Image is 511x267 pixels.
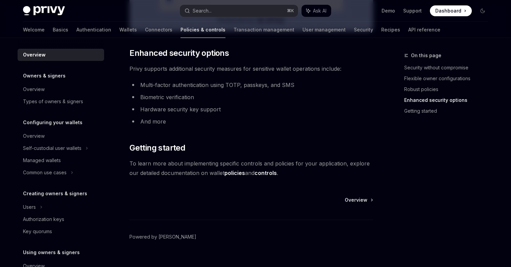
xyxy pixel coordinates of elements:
a: Support [403,7,422,14]
a: Types of owners & signers [18,95,104,108]
div: Self-custodial user wallets [23,144,81,152]
img: dark logo [23,6,65,16]
a: Policies & controls [180,22,225,38]
a: Overview [18,130,104,142]
span: Overview [345,197,367,203]
div: Overview [23,132,45,140]
a: Powered by [PERSON_NAME] [129,233,196,240]
a: API reference [408,22,440,38]
button: Search...⌘K [180,5,298,17]
li: Multi-factor authentication using TOTP, passkeys, and SMS [129,80,373,90]
span: Privy supports additional security measures for sensitive wallet operations include: [129,64,373,73]
a: Enhanced security options [404,95,493,106]
div: Search... [193,7,212,15]
a: Transaction management [234,22,294,38]
a: Security without compromise [404,62,493,73]
div: Key quorums [23,227,52,236]
div: Users [23,203,36,211]
a: Getting started [404,106,493,116]
div: Common use cases [23,169,67,177]
div: Types of owners & signers [23,97,83,106]
h5: Creating owners & signers [23,190,87,198]
span: Dashboard [435,7,461,14]
a: Connectors [145,22,172,38]
a: User management [302,22,346,38]
a: Security [354,22,373,38]
button: Ask AI [301,5,331,17]
a: Flexible owner configurations [404,73,493,84]
a: policies [224,170,245,177]
a: Authorization keys [18,213,104,225]
a: Wallets [119,22,137,38]
a: Authentication [76,22,111,38]
div: Managed wallets [23,156,61,164]
span: Enhanced security options [129,48,229,59]
span: Ask AI [313,7,326,14]
span: On this page [411,51,441,60]
li: Hardware security key support [129,105,373,114]
a: Robust policies [404,84,493,95]
a: Demo [382,7,395,14]
a: Dashboard [430,5,472,16]
button: Toggle dark mode [477,5,488,16]
span: ⌘ K [287,8,294,14]
span: Getting started [129,142,185,153]
a: Key quorums [18,225,104,238]
a: Overview [345,197,372,203]
a: Welcome [23,22,45,38]
div: Authorization keys [23,215,64,223]
h5: Configuring your wallets [23,118,82,127]
h5: Owners & signers [23,72,66,80]
li: And more [129,117,373,126]
div: Overview [23,51,46,59]
a: Overview [18,83,104,95]
div: Overview [23,85,45,93]
a: Basics [53,22,68,38]
a: Recipes [381,22,400,38]
a: Managed wallets [18,154,104,166]
a: Overview [18,49,104,61]
span: To learn more about implementing specific controls and policies for your application, explore our... [129,159,373,178]
h5: Using owners & signers [23,248,80,257]
li: Biometric verification [129,92,373,102]
a: controls [254,170,277,177]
